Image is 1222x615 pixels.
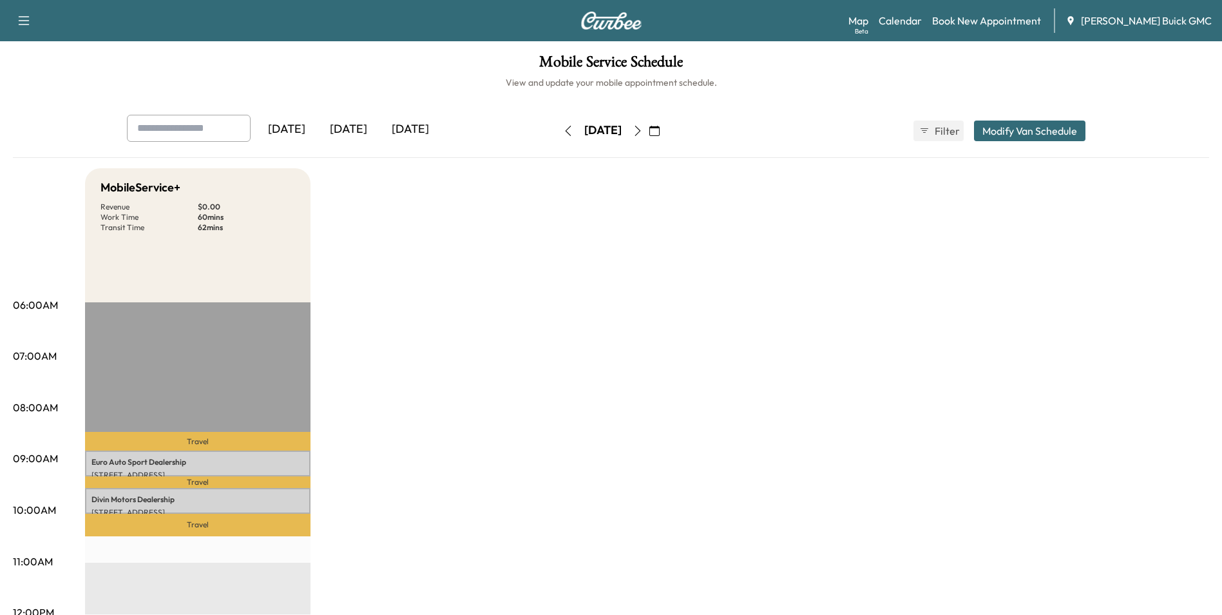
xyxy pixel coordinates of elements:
[13,451,58,466] p: 09:00AM
[91,457,304,467] p: Euro Auto Sport Dealership
[85,514,310,536] p: Travel
[198,222,295,233] p: 62 mins
[100,222,198,233] p: Transit Time
[13,54,1209,76] h1: Mobile Service Schedule
[879,13,922,28] a: Calendar
[85,432,310,450] p: Travel
[584,122,622,139] div: [DATE]
[85,476,310,487] p: Travel
[13,297,58,313] p: 06:00AM
[580,12,642,30] img: Curbee Logo
[256,115,318,144] div: [DATE]
[379,115,441,144] div: [DATE]
[91,470,304,480] p: [STREET_ADDRESS]
[13,76,1209,89] h6: View and update your mobile appointment schedule.
[13,400,58,415] p: 08:00AM
[318,115,379,144] div: [DATE]
[855,26,868,36] div: Beta
[198,212,295,222] p: 60 mins
[91,494,304,505] p: Divin Motors Dealership
[13,348,57,364] p: 07:00AM
[91,507,304,518] p: [STREET_ADDRESS]
[100,212,198,222] p: Work Time
[198,202,295,212] p: $ 0.00
[935,123,958,139] span: Filter
[100,202,198,212] p: Revenue
[1081,13,1212,28] span: [PERSON_NAME] Buick GMC
[848,13,868,28] a: MapBeta
[13,502,56,518] p: 10:00AM
[913,121,964,141] button: Filter
[974,121,1085,141] button: Modify Van Schedule
[13,554,53,569] p: 11:00AM
[100,179,180,197] h5: MobileService+
[932,13,1041,28] a: Book New Appointment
